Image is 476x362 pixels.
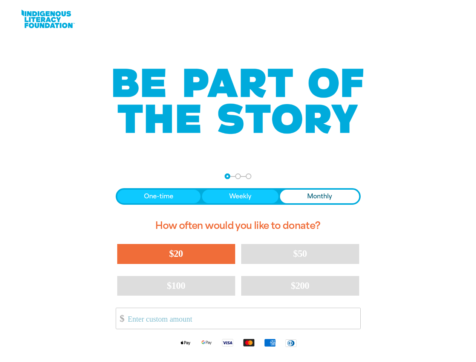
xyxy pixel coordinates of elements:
[202,190,279,203] button: Weekly
[117,276,235,296] button: $100
[259,338,280,347] img: American Express logo
[175,338,196,347] img: Apple Pay logo
[169,248,183,259] span: $20
[291,280,309,291] span: $200
[280,190,359,203] button: Monthly
[117,190,201,203] button: One-time
[238,338,259,347] img: Mastercard logo
[241,276,359,296] button: $200
[116,214,361,238] h2: How often would you like to donate?
[225,173,230,179] button: Navigate to step 1 of 3 to enter your donation amount
[144,192,173,201] span: One-time
[116,188,361,205] div: Donation frequency
[167,280,185,291] span: $100
[307,192,332,201] span: Monthly
[116,332,361,353] div: Available payment methods
[217,338,238,347] img: Visa logo
[117,244,235,264] button: $20
[196,338,217,347] img: Google Pay logo
[235,173,241,179] button: Navigate to step 2 of 3 to enter your details
[106,53,370,149] img: Be part of the story
[229,192,251,201] span: Weekly
[246,173,251,179] button: Navigate to step 3 of 3 to enter your payment details
[116,310,124,327] span: $
[293,248,307,259] span: $50
[241,244,359,264] button: $50
[122,308,360,329] input: Enter custom amount
[280,339,302,347] img: Diners Club logo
